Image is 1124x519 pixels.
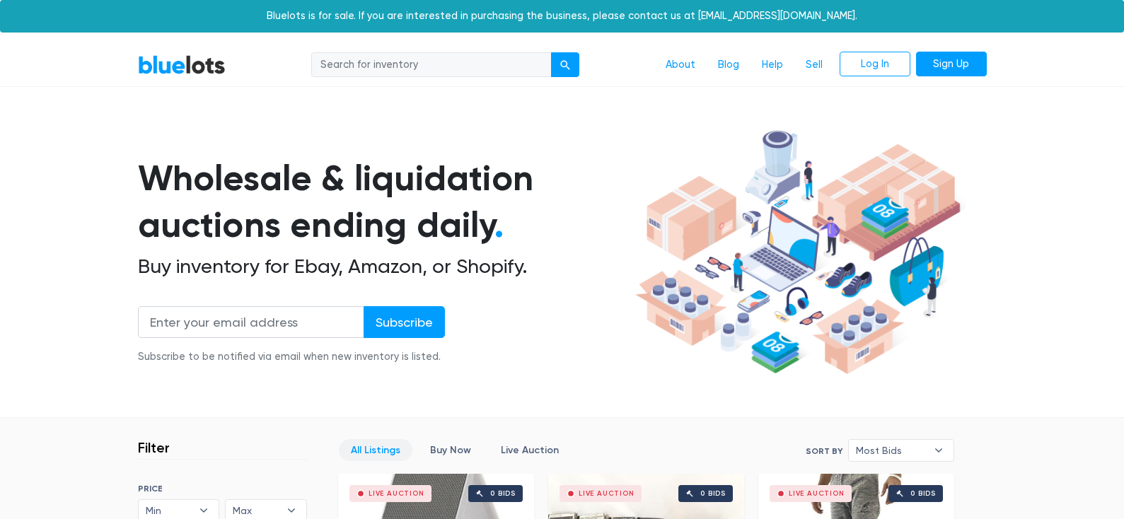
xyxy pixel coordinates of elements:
input: Search for inventory [311,52,552,78]
span: . [494,204,504,246]
a: BlueLots [138,54,226,75]
a: Log In [840,52,910,77]
h2: Buy inventory for Ebay, Amazon, or Shopify. [138,255,630,279]
div: 0 bids [910,490,936,497]
input: Enter your email address [138,306,364,338]
h6: PRICE [138,484,307,494]
div: Live Auction [369,490,424,497]
input: Subscribe [364,306,445,338]
a: All Listings [339,439,412,461]
div: Live Auction [579,490,635,497]
a: Sell [794,52,834,78]
a: Sign Up [916,52,987,77]
span: Most Bids [856,440,927,461]
h1: Wholesale & liquidation auctions ending daily [138,155,630,249]
div: 0 bids [700,490,726,497]
div: 0 bids [490,490,516,497]
a: Live Auction [489,439,571,461]
a: Blog [707,52,751,78]
label: Sort By [806,445,842,457]
h3: Filter [138,439,170,456]
a: Help [751,52,794,78]
div: Live Auction [789,490,845,497]
div: Subscribe to be notified via email when new inventory is listed. [138,349,445,365]
a: Buy Now [418,439,483,461]
img: hero-ee84e7d0318cb26816c560f6b4441b76977f77a177738b4e94f68c95b2b83dbb.png [630,124,966,381]
b: ▾ [924,440,954,461]
a: About [654,52,707,78]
